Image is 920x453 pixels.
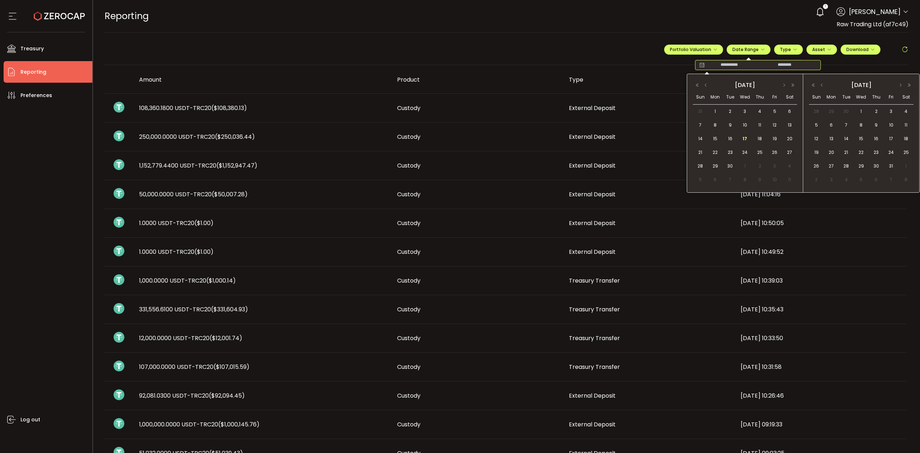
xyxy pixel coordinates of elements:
[194,248,213,256] span: ($1.00)
[732,46,765,52] span: Date Range
[708,90,722,105] th: Mon
[569,161,616,170] span: External Deposit
[139,305,248,314] span: 331,556.6100 USDT-TRC20
[839,90,854,105] th: Tue
[872,175,880,184] span: 6
[569,190,616,198] span: External Deposit
[139,334,242,342] span: 12,000.0000 USDT-TRC20
[397,161,420,170] span: Custody
[812,46,825,52] span: Asset
[735,305,907,314] div: [DATE] 10:35:43
[902,134,910,143] span: 18
[211,305,248,314] span: ($331,604.93)
[827,148,836,157] span: 20
[397,363,420,371] span: Custody
[139,133,255,141] span: 250,000.0000 USDT-TRC20
[397,334,420,342] span: Custody
[872,148,880,157] span: 23
[735,334,907,342] div: [DATE] 10:33:50
[723,90,737,105] th: Tue
[755,121,764,129] span: 11
[842,175,851,184] span: 4
[741,121,749,129] span: 10
[212,190,248,198] span: ($50,007.28)
[397,104,420,112] span: Custody
[397,392,420,400] span: Custody
[114,361,124,371] img: usdt_portfolio.svg
[887,134,896,143] span: 17
[741,148,749,157] span: 24
[774,45,803,55] button: Type
[114,332,124,343] img: usdt_portfolio.svg
[735,392,907,400] div: [DATE] 10:26:46
[755,148,764,157] span: 25
[397,420,420,429] span: Custody
[902,121,910,129] span: 11
[884,418,920,453] iframe: Chat Widget
[741,107,749,116] span: 3
[842,107,851,116] span: 30
[206,276,236,285] span: ($1,000.14)
[569,392,616,400] span: External Deposit
[711,175,719,184] span: 6
[114,246,124,256] img: usdt_portfolio.svg
[397,248,420,256] span: Custody
[211,104,247,112] span: ($108,380.13)
[569,420,616,429] span: External Deposit
[696,175,705,184] span: 5
[770,148,779,157] span: 26
[898,90,914,105] th: Sat
[887,162,896,170] span: 31
[812,162,821,170] span: 26
[20,67,46,77] span: Reporting
[114,217,124,228] img: usdt_portfolio.svg
[735,276,907,285] div: [DATE] 10:39:03
[755,134,764,143] span: 18
[770,162,779,170] span: 3
[139,104,247,112] span: 108,360.1800 USDT-TRC20
[857,175,865,184] span: 5
[696,134,705,143] span: 14
[735,420,907,429] div: [DATE] 09:19:33
[812,148,821,157] span: 19
[696,148,705,157] span: 21
[869,90,884,105] th: Thu
[785,175,794,184] span: 11
[139,276,236,285] span: 1,000.0000 USDT-TRC20
[397,133,420,141] span: Custody
[215,133,255,141] span: ($250,036.44)
[902,107,910,116] span: 4
[841,45,880,55] button: Download
[902,162,910,170] span: 1
[711,148,719,157] span: 22
[726,107,735,116] span: 2
[696,121,705,129] span: 7
[902,175,910,184] span: 8
[887,175,896,184] span: 7
[827,134,836,143] span: 13
[812,134,821,143] span: 12
[20,415,40,425] span: Log out
[741,162,749,170] span: 1
[569,219,616,227] span: External Deposit
[827,175,836,184] span: 3
[139,161,257,170] span: 1,152,779.4400 USDT-TRC20
[884,90,899,105] th: Fri
[569,305,620,314] span: Treasury Transfer
[812,121,821,129] span: 5
[741,175,749,184] span: 8
[569,334,620,342] span: Treasury Transfer
[770,175,779,184] span: 10
[857,121,865,129] span: 8
[842,148,851,157] span: 21
[770,134,779,143] span: 19
[693,90,708,105] th: Sun
[114,188,124,199] img: usdt_portfolio.svg
[770,107,779,116] span: 5
[825,4,826,9] span: 1
[872,107,880,116] span: 2
[785,134,794,143] span: 20
[785,162,794,170] span: 4
[696,162,705,170] span: 28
